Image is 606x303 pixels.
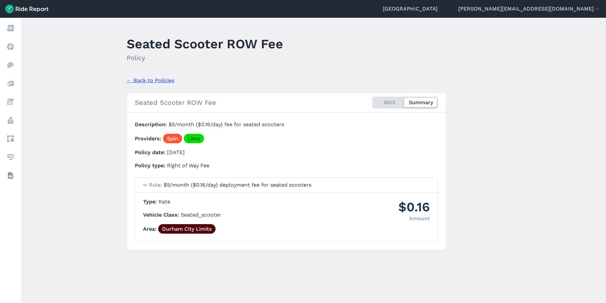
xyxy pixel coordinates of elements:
[158,224,216,234] a: Durham City Limits
[5,170,16,181] a: Datasets
[398,198,430,216] div: $0.16
[383,5,438,13] a: [GEOGRAPHIC_DATA]
[127,53,283,63] h2: Policy
[143,198,158,205] span: Type
[184,134,204,143] a: Lime
[143,226,158,232] span: Area
[135,98,216,107] h2: Seated Scooter ROW Fee
[398,215,430,222] div: Amount
[5,41,16,53] a: Realtime
[149,182,164,188] span: Rule
[135,149,167,155] span: Policy date
[163,134,182,143] a: Spin
[143,212,181,218] span: Vehicle Class
[169,121,284,128] span: $5/month ($0.16/day) fee for seated scooters
[5,78,16,89] a: Analyze
[135,162,167,169] span: Policy type
[135,121,169,128] span: Description
[127,35,283,53] h1: Seated Scooter ROW Fee
[5,151,16,163] a: Health
[5,133,16,145] a: Areas
[158,198,170,205] span: Rate
[5,114,16,126] a: Policy
[167,149,185,155] span: [DATE]
[167,162,209,169] span: Right of Way Fee
[5,22,16,34] a: Report
[458,5,601,13] button: [PERSON_NAME][EMAIL_ADDRESS][DOMAIN_NAME]
[5,5,49,13] img: Ride Report
[5,96,16,108] a: Fees
[135,178,438,193] summary: Rule$5/month ($0.16/day) deployment fee for seated scooters
[5,59,16,71] a: Heatmaps
[127,77,174,84] a: ← Back to Policies
[181,212,221,218] span: Seated_scooter
[164,182,311,188] span: $5/month ($0.16/day) deployment fee for seated scooters
[135,135,163,142] span: Providers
